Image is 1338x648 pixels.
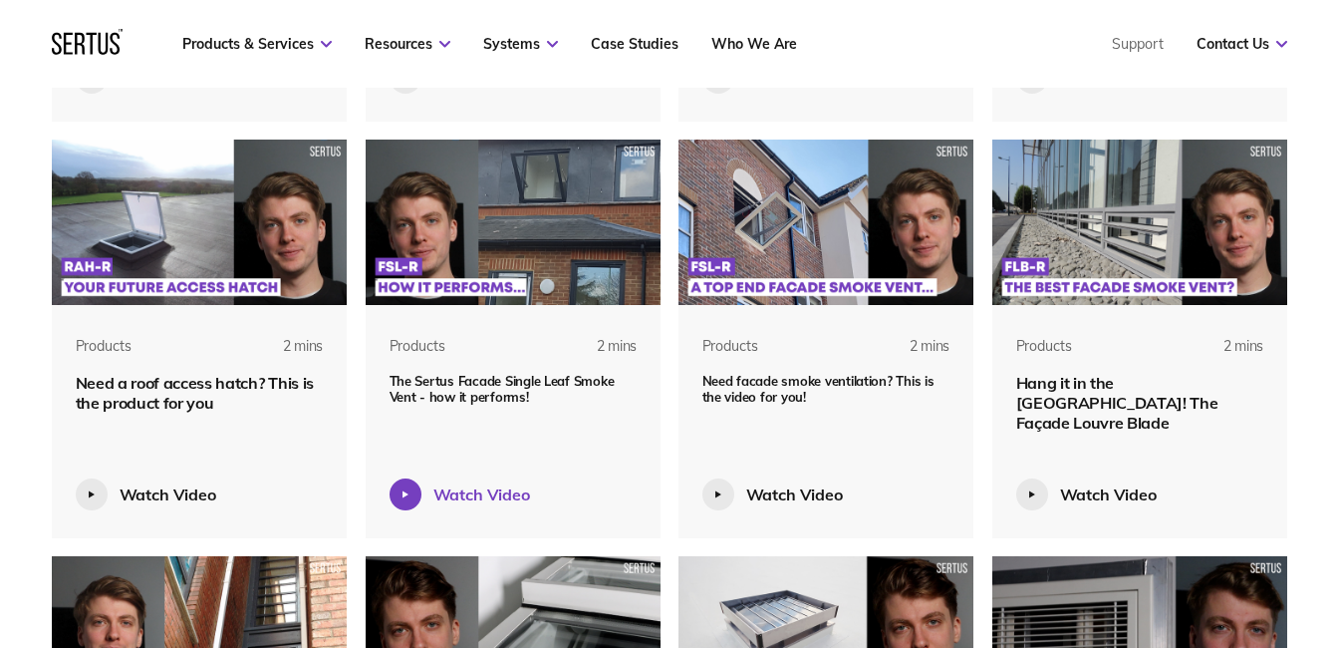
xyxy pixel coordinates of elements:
div: Products [702,337,758,357]
a: Systems [483,35,558,53]
iframe: Chat Widget [979,417,1338,648]
div: Products [76,337,132,357]
a: Who We Are [711,35,797,53]
div: 2 mins [1181,337,1263,373]
div: Watch Video [433,485,530,504]
div: 2 mins [867,337,949,373]
span: The Sertus Facade Single Leaf Smoke Vent - how it performs! [390,373,615,405]
div: Products [390,337,445,357]
div: Watch Video [120,485,216,504]
div: 2 mins [240,337,323,373]
div: Watch Video [746,485,843,504]
span: Hang it in the [GEOGRAPHIC_DATA]! The Façade Louvre Blade [1016,373,1218,433]
div: 2 mins [554,337,637,373]
div: Products [1016,337,1072,357]
a: Resources [365,35,450,53]
a: Case Studies [591,35,678,53]
span: Need facade smoke ventilation? This is the video for you! [702,373,935,405]
a: Products & Services [182,35,332,53]
a: Support [1112,35,1164,53]
a: Contact Us [1197,35,1287,53]
span: Need a roof access hatch? This is the product for you [76,373,314,413]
